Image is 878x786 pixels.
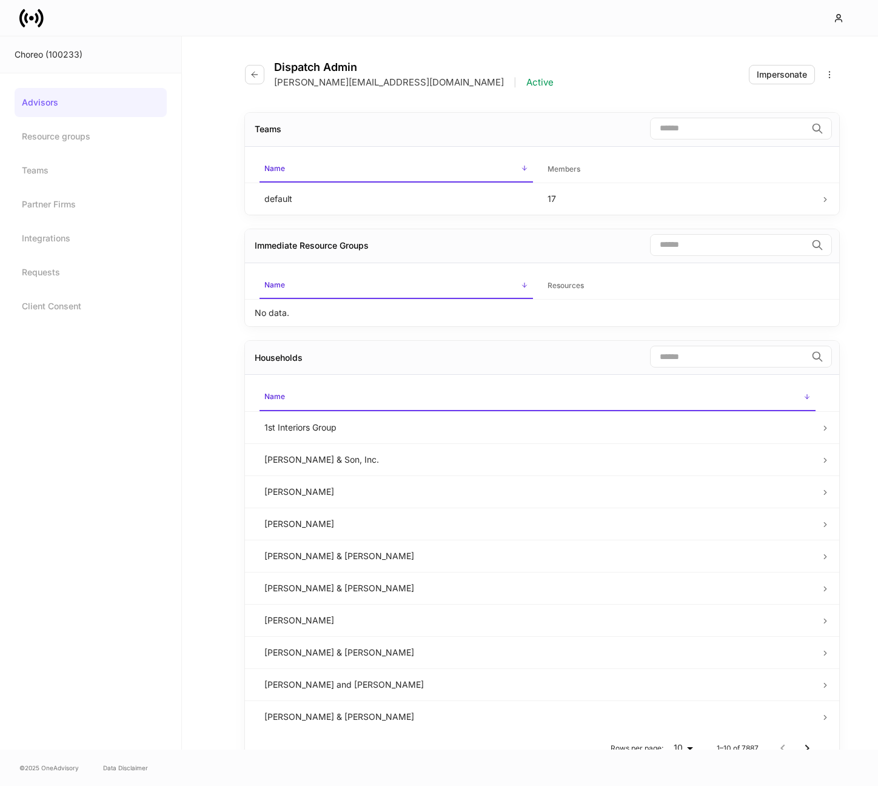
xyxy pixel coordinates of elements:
h6: Resources [548,280,584,291]
div: Impersonate [757,69,807,81]
p: Rows per page: [611,744,663,753]
a: Data Disclaimer [103,763,148,773]
div: 10 [668,742,697,754]
span: © 2025 OneAdvisory [19,763,79,773]
p: [PERSON_NAME][EMAIL_ADDRESS][DOMAIN_NAME] [274,76,504,89]
h6: Name [264,163,285,174]
td: default [255,183,538,215]
button: Go to next page [795,736,819,761]
span: Resources [543,274,816,298]
a: Advisors [15,88,167,117]
span: Name [260,385,816,411]
h4: Dispatch Admin [274,61,554,74]
td: [PERSON_NAME] and [PERSON_NAME] [255,668,820,700]
td: 1st Interiors Group [255,411,820,443]
h6: Name [264,391,285,402]
td: [PERSON_NAME] & Son, Inc. [255,443,820,475]
span: Name [260,156,533,183]
p: | [514,76,517,89]
a: Client Consent [15,292,167,321]
a: Partner Firms [15,190,167,219]
a: Integrations [15,224,167,253]
p: 1–10 of 7887 [717,744,759,753]
p: No data. [255,307,289,319]
div: Teams [255,123,281,135]
span: Members [543,157,816,182]
span: Name [260,273,533,299]
p: Active [526,76,554,89]
div: Immediate Resource Groups [255,240,369,252]
td: [PERSON_NAME] [255,475,820,508]
a: Requests [15,258,167,287]
td: [PERSON_NAME] [255,604,820,636]
a: Resource groups [15,122,167,151]
td: [PERSON_NAME] & [PERSON_NAME] [255,636,820,668]
a: Teams [15,156,167,185]
td: [PERSON_NAME] & [PERSON_NAME] [255,540,820,572]
td: 17 [538,183,821,215]
div: Choreo (100233) [15,49,167,61]
td: [PERSON_NAME] [255,508,820,540]
div: Households [255,352,303,364]
td: [PERSON_NAME] & [PERSON_NAME] [255,572,820,604]
h6: Members [548,163,580,175]
button: Impersonate [749,65,815,84]
td: [PERSON_NAME] & [PERSON_NAME] [255,700,820,733]
h6: Name [264,279,285,291]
